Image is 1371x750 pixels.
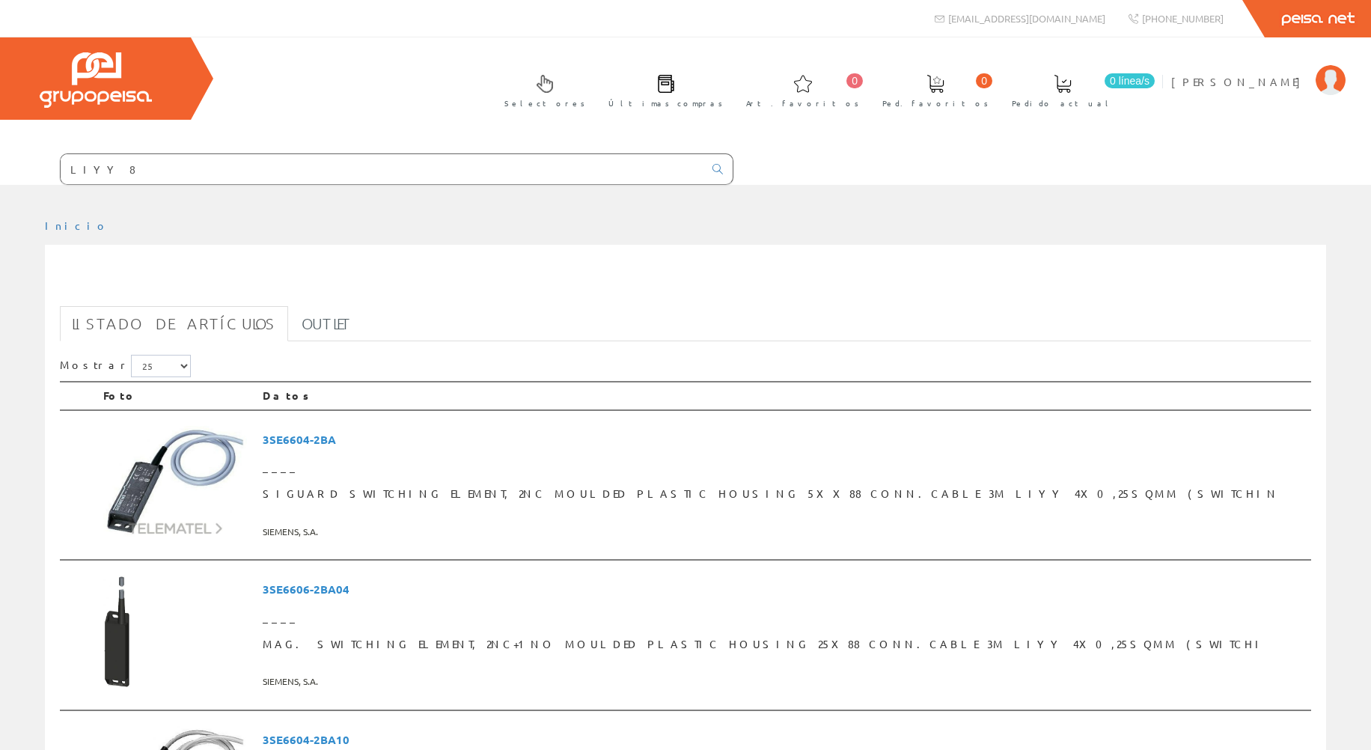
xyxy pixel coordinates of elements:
[1171,62,1346,76] a: [PERSON_NAME]
[489,62,593,117] a: Selectores
[45,219,109,232] a: Inicio
[263,519,1305,544] span: SIEMENS, S.A.
[882,96,989,111] span: Ped. favoritos
[1142,12,1224,25] span: [PHONE_NUMBER]
[948,12,1105,25] span: [EMAIL_ADDRESS][DOMAIN_NAME]
[263,481,1305,507] span: SIGUARD SWITCHING ELEMENT, 2NC MOULDED PLASTIC HOUSING 5XX88 CONN.CABLE 3M LIYY 4X0,25SQMM (SWITCHIN
[60,306,288,341] a: Listado de artículos
[257,382,1311,410] th: Datos
[846,73,863,88] span: 0
[976,73,992,88] span: 0
[61,154,703,184] input: Buscar ...
[504,96,585,111] span: Selectores
[1105,73,1155,88] span: 0 línea/s
[131,355,191,377] select: Mostrar
[263,669,1305,694] span: SIEMENS, S.A.
[1171,74,1308,89] span: [PERSON_NAME]
[40,52,152,108] img: Grupo Peisa
[103,576,130,688] img: Foto artículo MAG. SWITCHING ELEMENT, 2NC+1NO MOULDED PLASTIC HOUSING 25X88 CONN.CABLE 3M LIYY 4X...
[60,269,1311,299] h1: LIYY 8
[103,426,247,537] img: Foto artículo SIGUARD SWITCHING ELEMENT, 2NC MOULDED PLASTIC HOUSING 5XX88 CONN.CABLE 3M LIYY 4X0...
[608,96,723,111] span: Últimas compras
[60,355,191,377] label: Mostrar
[263,576,1305,603] span: 3SE6606-2BA04
[593,62,730,117] a: Últimas compras
[263,604,1305,631] span: ____
[263,426,1305,454] span: 3SE6604-2BA
[746,96,859,111] span: Art. favoritos
[290,306,364,341] a: Outlet
[263,454,1305,481] span: ____
[263,631,1305,658] span: MAG. SWITCHING ELEMENT, 2NC+1NO MOULDED PLASTIC HOUSING 25X88 CONN.CABLE 3M LIYY 4X0,25SQMM (SWITCHI
[97,382,257,410] th: Foto
[1012,96,1114,111] span: Pedido actual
